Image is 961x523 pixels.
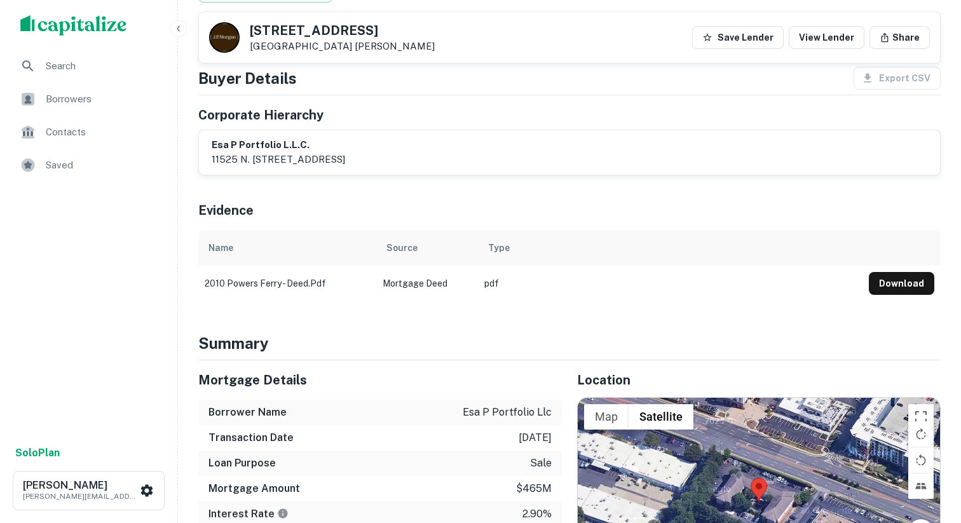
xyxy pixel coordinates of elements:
button: [PERSON_NAME][PERSON_NAME][EMAIL_ADDRESS][DOMAIN_NAME] [13,471,165,510]
a: Saved [10,150,167,180]
a: Contacts [10,117,167,147]
span: Borrowers [46,92,160,107]
h5: [STREET_ADDRESS] [250,24,435,37]
p: 11525 n. [STREET_ADDRESS] [212,152,345,167]
h6: Transaction Date [208,430,294,445]
button: Download [869,272,934,295]
img: capitalize-logo.png [20,15,127,36]
h6: Interest Rate [208,506,289,522]
a: View Lender [789,26,864,49]
td: pdf [478,266,862,301]
h4: Summary [198,332,941,355]
span: Contacts [46,125,160,140]
strong: Solo Plan [15,447,60,459]
h5: Location [577,370,941,390]
p: esa p portfolio llc [463,405,552,420]
button: Show street map [584,404,629,430]
th: Source [376,230,478,266]
button: Save Lender [692,26,784,49]
button: Toggle fullscreen view [908,404,934,430]
p: [GEOGRAPHIC_DATA] [250,41,435,52]
h5: Mortgage Details [198,370,562,390]
a: [PERSON_NAME] [355,41,435,51]
div: Sending borrower request to AI... [183,37,278,57]
h6: [PERSON_NAME] [23,480,137,491]
div: Name [208,240,233,255]
h6: Loan Purpose [208,456,276,471]
iframe: Chat Widget [897,421,961,482]
div: Type [488,240,510,255]
p: sale [530,456,552,471]
svg: The interest rates displayed on the website are for informational purposes only and may be report... [277,508,289,519]
th: Name [198,230,376,266]
h6: Mortgage Amount [208,481,300,496]
p: $465m [516,481,552,496]
h4: Buyer Details [198,67,297,90]
a: Borrowers [10,84,167,114]
td: 2010 powers ferry - deed.pdf [198,266,376,301]
h5: Evidence [198,201,254,220]
span: Search [46,58,160,74]
p: [DATE] [519,430,552,445]
span: Saved [46,158,160,173]
p: 2.90% [522,506,552,522]
button: Share [869,26,930,49]
p: [PERSON_NAME][EMAIL_ADDRESS][DOMAIN_NAME] [23,491,137,502]
h5: Corporate Hierarchy [198,105,324,125]
div: Source [386,240,418,255]
th: Type [478,230,862,266]
td: Mortgage Deed [376,266,478,301]
a: SoloPlan [15,445,60,461]
h6: Borrower Name [208,405,287,420]
button: Tilt map [908,473,934,499]
h6: esa p portfolio l.l.c. [212,138,345,153]
div: scrollable content [198,230,941,301]
a: Search [10,51,167,81]
button: Show satellite imagery [629,404,693,430]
